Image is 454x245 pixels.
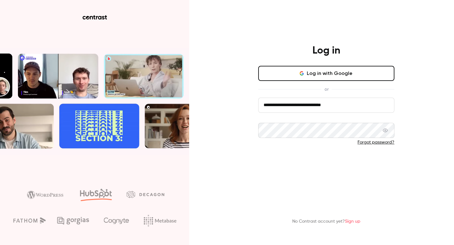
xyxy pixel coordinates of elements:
button: Log in [258,156,394,171]
h4: Log in [312,44,340,57]
a: Sign up [345,219,360,224]
img: decagon [126,191,164,198]
button: Log in with Google [258,66,394,81]
p: No Contrast account yet? [292,218,360,225]
span: or [321,86,332,93]
a: Forgot password? [358,140,394,145]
